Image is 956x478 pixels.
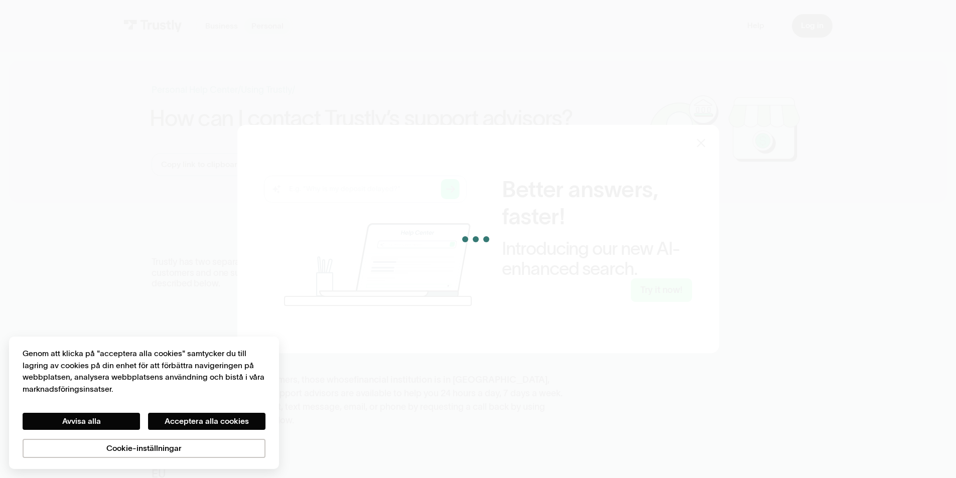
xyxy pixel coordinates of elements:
div: Genom att klicka på "acceptera alla cookies" samtycker du till lagring av cookies på din enhet fö... [23,348,265,395]
button: Acceptera alla cookies [148,413,265,430]
button: Avvisa alla [23,413,140,430]
button: Cookie-inställningar [23,439,265,458]
div: Cookie banner [9,337,279,469]
div: Integritet [23,348,265,457]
